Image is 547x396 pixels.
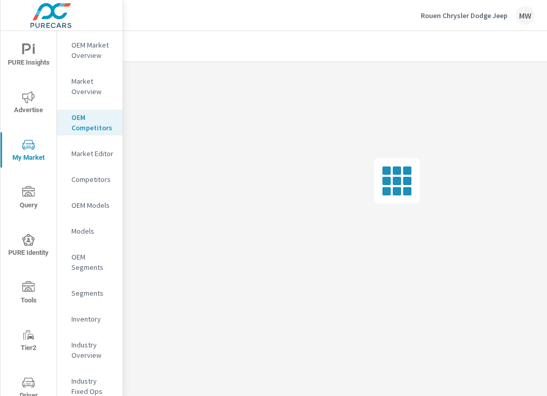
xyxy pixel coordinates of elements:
[71,112,114,133] p: OEM Competitors
[57,197,123,213] div: OEM Models
[4,186,53,211] span: Query
[71,40,114,60] p: OEM Market Overview
[4,281,53,307] span: Tools
[71,148,114,159] p: Market Editor
[57,337,123,363] div: Industry Overview
[4,139,53,164] span: My Market
[57,110,123,135] div: OEM Competitors
[71,200,114,210] p: OEM Models
[71,340,114,360] p: Industry Overview
[516,6,535,25] div: MW
[57,311,123,327] div: Inventory
[4,43,53,69] span: PURE Insights
[71,288,114,298] p: Segments
[421,11,508,20] p: Rouen Chrysler Dodge Jeep
[71,226,114,236] p: Models
[57,285,123,301] div: Segments
[71,252,114,272] p: OEM Segments
[57,37,123,63] div: OEM Market Overview
[71,314,114,324] p: Inventory
[4,234,53,259] span: PURE Identity
[57,146,123,161] div: Market Editor
[71,76,114,97] p: Market Overview
[57,249,123,275] div: OEM Segments
[57,73,123,99] div: Market Overview
[4,91,53,116] span: Advertise
[4,329,53,354] span: Tier2
[71,174,114,185] p: Competitors
[57,172,123,187] div: Competitors
[57,223,123,239] div: Models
